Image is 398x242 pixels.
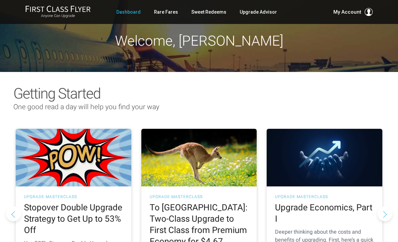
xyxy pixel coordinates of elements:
[13,85,100,102] span: Getting Started
[6,206,21,221] button: Previous slide
[24,202,123,236] h2: Stopover Double Upgrade Strategy to Get Up to 53% Off
[116,6,141,18] a: Dashboard
[150,195,249,199] h3: UPGRADE MASTERCLASS
[25,14,91,18] small: Anyone Can Upgrade
[154,6,178,18] a: Rare Fares
[25,5,91,12] img: First Class Flyer
[25,5,91,19] a: First Class FlyerAnyone Can Upgrade
[275,202,374,225] h2: Upgrade Economics, Part I
[191,6,226,18] a: Sweet Redeems
[13,103,159,111] span: One good read a day will help you find your way
[24,195,123,199] h3: UPGRADE MASTERCLASS
[275,195,374,199] h3: UPGRADE MASTERCLASS
[333,8,373,16] button: My Account
[115,33,283,49] span: Welcome, [PERSON_NAME]
[240,6,277,18] a: Upgrade Advisor
[333,8,361,16] span: My Account
[377,206,392,221] button: Next slide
